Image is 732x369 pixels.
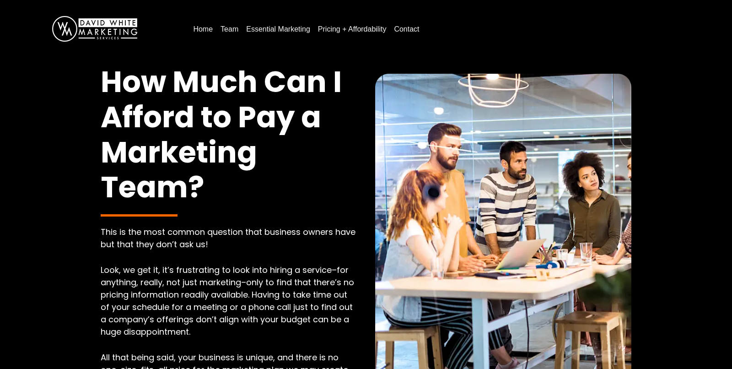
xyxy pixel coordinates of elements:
[101,226,357,250] p: This is the most common question that business owners have but that they don’t ask us!
[390,22,423,37] a: Contact
[101,61,342,207] span: How Much Can I Afford to Pay a Marketing Team?
[189,22,216,37] a: Home
[101,264,357,338] p: Look, we get it, it’s frustrating to look into hiring a service–for anything, really, not just ma...
[52,16,137,42] img: DavidWhite-Marketing-Logo
[314,22,390,37] a: Pricing + Affordability
[217,22,242,37] a: Team
[189,22,714,37] nav: Menu
[52,24,137,32] a: DavidWhite-Marketing-Logo
[242,22,314,37] a: Essential Marketing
